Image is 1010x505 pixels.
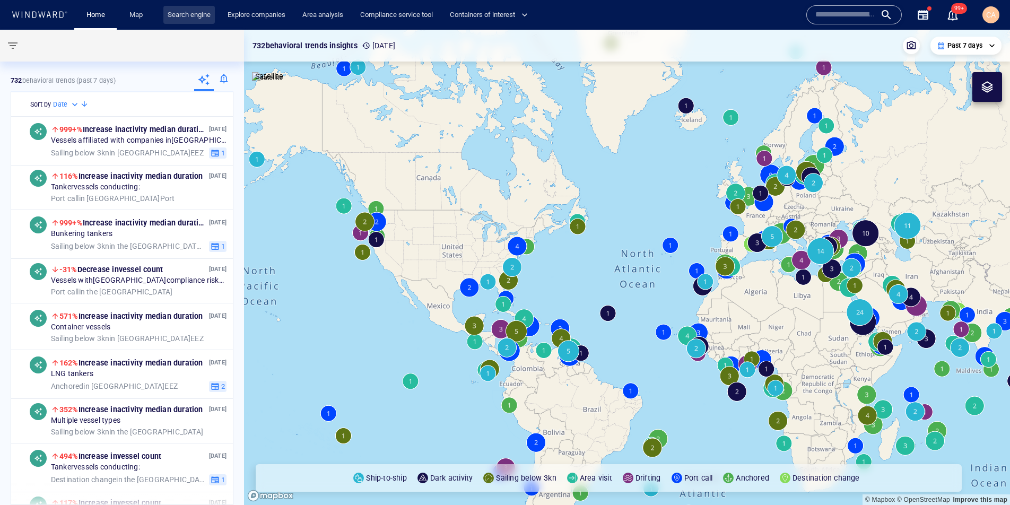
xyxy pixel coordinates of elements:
h6: Sort by [30,99,51,110]
div: Date [53,99,80,110]
span: in the [GEOGRAPHIC_DATA] [51,287,173,297]
span: Vessels affiliated with companies in [GEOGRAPHIC_DATA] [51,136,227,145]
span: in [GEOGRAPHIC_DATA] Port [51,194,175,203]
span: Increase in activity median duration [59,312,203,320]
canvas: Map [244,30,1010,505]
span: 116% [59,172,79,180]
span: Destination change [51,475,117,483]
p: Past 7 days [947,41,982,50]
span: 999+% [59,125,83,134]
span: Increase in activity median duration [59,359,203,367]
button: Map [121,6,155,24]
span: Increase in activity median duration [59,172,203,180]
span: 1 [220,475,225,484]
span: Port call [51,194,79,202]
span: Sailing below 3kn [51,427,109,436]
span: Sailing below 3kn [51,334,109,342]
a: Area analysis [298,6,347,24]
span: Increase in activity median duration [59,405,203,414]
button: 99+ [946,8,959,21]
a: 99+ [944,6,961,23]
button: Containers of interest [446,6,537,24]
p: behavioral trends (Past 7 days) [11,76,116,85]
button: 2 [209,380,227,392]
span: 1 [220,148,225,158]
div: Past 7 days [937,41,995,50]
img: satellite [252,72,283,83]
p: [DATE] [209,311,227,321]
span: in the [GEOGRAPHIC_DATA] Strait [51,241,205,251]
p: [DATE] [209,358,227,368]
a: Explore companies [223,6,290,24]
p: Anchored [736,472,769,484]
span: Tanker vessels conducting: [51,463,140,472]
p: Drifting [635,472,661,484]
p: 732 behavioral trends insights [252,39,358,52]
span: CA [986,11,996,19]
span: in the [GEOGRAPHIC_DATA] [51,427,203,437]
span: Anchored [51,381,84,390]
span: Increase in activity median duration [59,219,207,227]
span: Bunkering tankers [51,229,112,239]
span: 494% [59,452,79,460]
span: Vessels with [GEOGRAPHIC_DATA] compliance risks conducting: [51,276,227,285]
p: [DATE] [209,264,227,274]
p: Dark activity [430,472,473,484]
span: Containers of interest [450,9,528,21]
button: 1 [209,474,227,485]
span: 162% [59,359,79,367]
span: Decrease in vessel count [59,265,163,274]
button: Compliance service tool [356,6,437,24]
a: Mapbox [865,496,895,503]
p: Port call [684,472,713,484]
button: CA [980,4,1002,25]
p: Area visit [580,472,612,484]
span: Sailing below 3kn [51,241,109,250]
a: Search engine [163,6,215,24]
button: 1 [209,240,227,252]
span: -31% [59,265,77,274]
button: 1 [209,147,227,159]
p: [DATE] [362,39,395,52]
p: [DATE] [209,404,227,414]
span: Container vessels [51,323,110,332]
span: Multiple vessel types [51,416,120,425]
p: Satellite [255,70,283,83]
span: Increase in activity median duration [59,125,207,134]
span: Port call [51,287,79,295]
p: [DATE] [209,171,227,181]
span: 352% [59,405,79,414]
span: Increase in vessel count [59,452,161,460]
span: in [GEOGRAPHIC_DATA] EEZ [51,334,204,343]
a: Map [125,6,151,24]
p: Sailing below 3kn [496,472,556,484]
p: Ship-to-ship [366,472,406,484]
span: 1 [220,241,225,251]
a: OpenStreetMap [897,496,950,503]
button: Home [79,6,112,24]
p: Destination change [793,472,860,484]
span: 571% [59,312,79,320]
span: in the [GEOGRAPHIC_DATA] [51,475,205,484]
a: Home [82,6,109,24]
span: LNG tankers [51,369,93,379]
div: Notification center [946,8,959,21]
p: [DATE] [209,217,227,228]
iframe: Chat [965,457,1002,497]
span: Sailing below 3kn [51,148,109,156]
span: 99+ [951,3,967,14]
p: [DATE] [209,451,227,461]
a: Mapbox logo [247,490,294,502]
span: in [GEOGRAPHIC_DATA] EEZ [51,148,204,158]
span: Tanker vessels conducting: [51,182,140,192]
a: Map feedback [953,496,1007,503]
p: [DATE] [209,124,227,134]
strong: 732 [11,76,22,84]
span: 999+% [59,219,83,227]
span: 2 [220,381,225,391]
span: in [GEOGRAPHIC_DATA] EEZ [51,381,178,391]
h6: Date [53,99,67,110]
